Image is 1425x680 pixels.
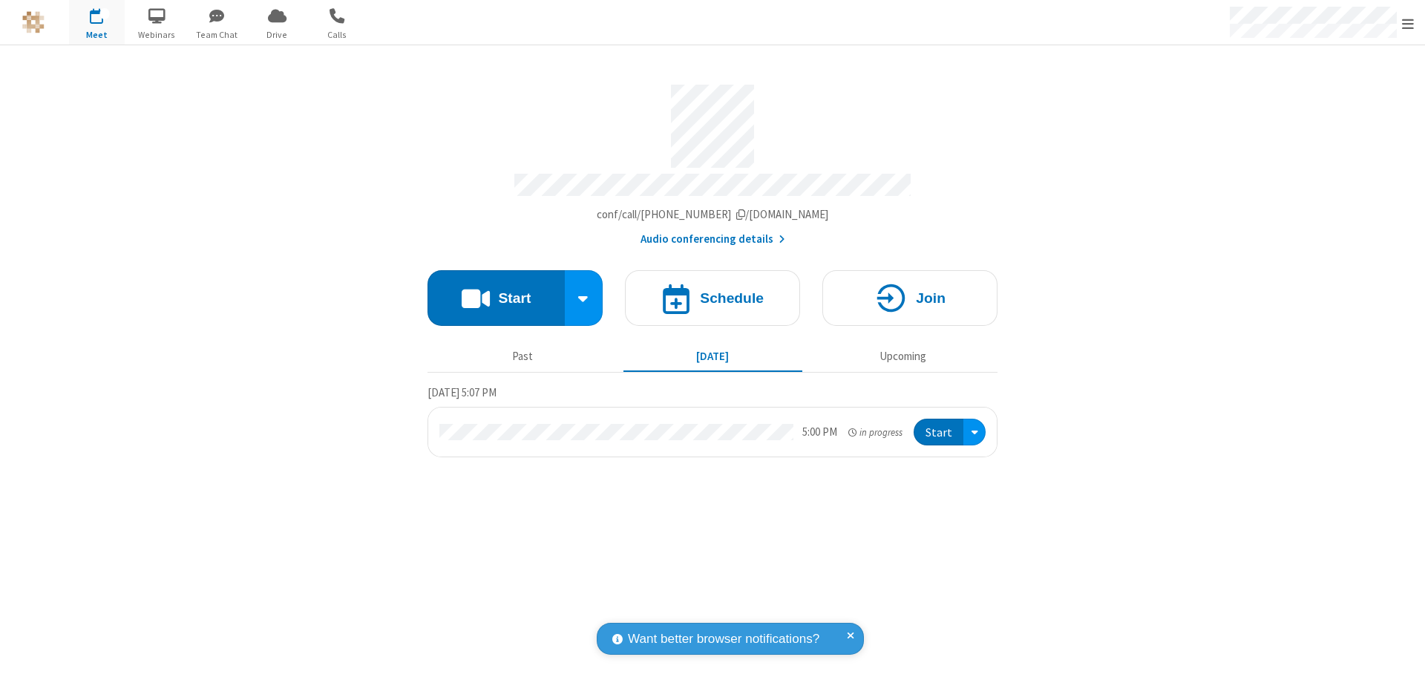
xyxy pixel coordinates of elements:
[597,207,829,221] span: Copy my meeting room link
[700,291,764,305] h4: Schedule
[427,73,997,248] section: Account details
[22,11,45,33] img: QA Selenium DO NOT DELETE OR CHANGE
[129,28,185,42] span: Webinars
[1388,641,1414,670] iframe: Chat
[427,385,497,399] span: [DATE] 5:07 PM
[189,28,245,42] span: Team Chat
[623,342,802,370] button: [DATE]
[848,425,902,439] em: in progress
[100,8,110,19] div: 1
[309,28,365,42] span: Calls
[963,419,986,446] div: Open menu
[427,384,997,458] section: Today's Meetings
[625,270,800,326] button: Schedule
[802,424,837,441] div: 5:00 PM
[427,270,565,326] button: Start
[916,291,946,305] h4: Join
[914,419,963,446] button: Start
[813,342,992,370] button: Upcoming
[498,291,531,305] h4: Start
[597,206,829,223] button: Copy my meeting room linkCopy my meeting room link
[628,630,819,649] span: Want better browser notifications?
[69,28,125,42] span: Meet
[822,270,997,326] button: Join
[433,342,612,370] button: Past
[641,231,785,248] button: Audio conferencing details
[565,270,603,326] div: Start conference options
[249,28,305,42] span: Drive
